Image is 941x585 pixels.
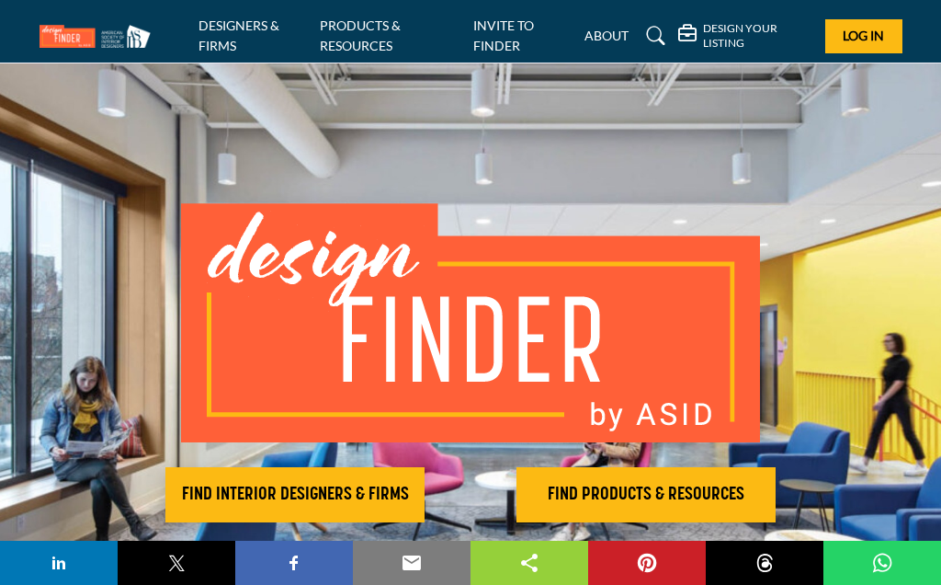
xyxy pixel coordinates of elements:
span: Log In [843,28,884,43]
a: INVITE TO FINDER [473,17,534,53]
a: DESIGNERS & FIRMS [198,17,279,53]
h2: FIND PRODUCTS & RESOURCES [522,484,770,506]
img: Site Logo [40,25,160,48]
a: Search [638,21,668,51]
button: FIND INTERIOR DESIGNERS & FIRMS [165,467,425,522]
img: pinterest sharing button [636,552,658,574]
img: linkedin sharing button [48,552,70,574]
a: PRODUCTS & RESOURCES [320,17,401,53]
img: threads sharing button [754,552,776,574]
img: facebook sharing button [283,552,305,574]
h2: FIND INTERIOR DESIGNERS & FIRMS [171,484,419,506]
img: image [181,203,760,442]
button: FIND PRODUCTS & RESOURCES [516,467,776,522]
img: whatsapp sharing button [871,552,893,574]
a: ABOUT [584,28,629,43]
img: twitter sharing button [165,552,187,574]
img: email sharing button [401,552,423,574]
div: DESIGN YOUR LISTING [678,21,811,50]
img: sharethis sharing button [518,552,540,574]
h5: DESIGN YOUR LISTING [703,21,811,50]
button: Log In [825,19,901,53]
